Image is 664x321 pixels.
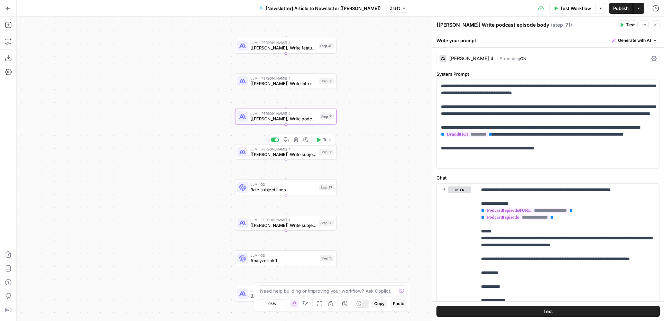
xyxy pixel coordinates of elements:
[285,89,287,108] g: Edge from step_50 to step_71
[436,174,660,181] label: Chat
[551,21,572,28] span: ( step_71 )
[285,18,287,37] g: Edge from step_54 to step_49
[432,33,664,47] div: Write your prompt
[626,22,635,28] span: Test
[319,149,334,155] div: Step 56
[320,255,334,261] div: Step 15
[250,45,316,51] span: [[PERSON_NAME]] Write feature article body
[235,73,337,89] div: LLM · [PERSON_NAME] 4[[PERSON_NAME]] Write introStep 50
[250,146,317,152] span: LLM · [PERSON_NAME] 4
[235,144,337,160] div: LLM · [PERSON_NAME] 4[[PERSON_NAME]] Write subject line - 01Step 56Test
[560,5,591,12] span: Test Workflow
[250,116,317,122] span: [[PERSON_NAME]] Write podcast episode body
[543,308,553,315] span: Test
[323,137,331,143] span: Test
[235,38,337,54] div: LLM · [PERSON_NAME] 4[[PERSON_NAME]] Write feature article bodyStep 49
[250,75,317,81] span: LLM · [PERSON_NAME] 4
[285,54,287,73] g: Edge from step_49 to step_50
[448,186,471,193] button: user
[250,40,316,45] span: LLM · [PERSON_NAME] 4
[250,217,317,222] span: LLM · [PERSON_NAME] 4
[255,3,385,14] button: [Newsletter] Article to Newsletter ([PERSON_NAME])
[235,250,337,266] div: LLM · O3Analyze link 1Step 15
[393,301,404,307] span: Paste
[285,160,287,179] g: Edge from step_56 to step_57
[390,299,407,308] button: Paste
[500,56,520,61] span: Streaming
[389,5,400,11] span: Draft
[520,56,526,61] span: ON
[609,36,660,45] button: Generate with AI
[496,55,500,62] span: |
[285,195,287,214] g: Edge from step_57 to step_58
[250,222,317,228] span: [[PERSON_NAME]] Write subject lines - 02
[371,299,387,308] button: Copy
[235,109,337,125] div: LLM · [PERSON_NAME] 4[[PERSON_NAME]] Write podcast episode bodyStep 71
[235,180,337,195] div: LLM · O3Rate subject linesStep 57
[549,3,595,14] button: Test Workflow
[250,182,317,187] span: LLM · O3
[250,80,317,87] span: [[PERSON_NAME]] Write intro
[617,20,638,29] button: Test
[436,306,660,317] button: Test
[250,253,317,258] span: LLM · O3
[613,5,629,12] span: Publish
[320,113,334,119] div: Step 71
[374,301,385,307] span: Copy
[250,257,317,264] span: Analyze link 1
[436,71,660,77] label: System Prompt
[319,78,334,84] div: Step 50
[319,220,334,226] div: Step 58
[285,302,287,321] g: Edge from step_16 to step_65
[250,293,317,299] span: [[PERSON_NAME]] Write link 1
[609,3,633,14] button: Publish
[266,5,381,12] span: [Newsletter] Article to Newsletter ([PERSON_NAME])
[250,186,317,193] span: Rate subject lines
[235,215,337,231] div: LLM · [PERSON_NAME] 4[[PERSON_NAME]] Write subject lines - 02Step 58
[285,231,287,250] g: Edge from step_58 to step_15
[250,111,317,116] span: LLM · [PERSON_NAME] 4
[618,37,651,44] span: Generate with AI
[437,21,549,28] textarea: [[PERSON_NAME]] Write podcast episode body
[285,266,287,285] g: Edge from step_15 to step_16
[449,56,494,61] div: [PERSON_NAME] 4
[250,151,317,157] span: [[PERSON_NAME]] Write subject line - 01
[386,4,409,13] button: Draft
[319,184,334,190] div: Step 57
[250,288,317,293] span: LLM · [PERSON_NAME] 4
[313,136,333,144] button: Test
[268,301,276,306] span: 95%
[235,286,337,302] div: LLM · [PERSON_NAME] 4[[PERSON_NAME]] Write link 1Step 16
[319,43,334,49] div: Step 49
